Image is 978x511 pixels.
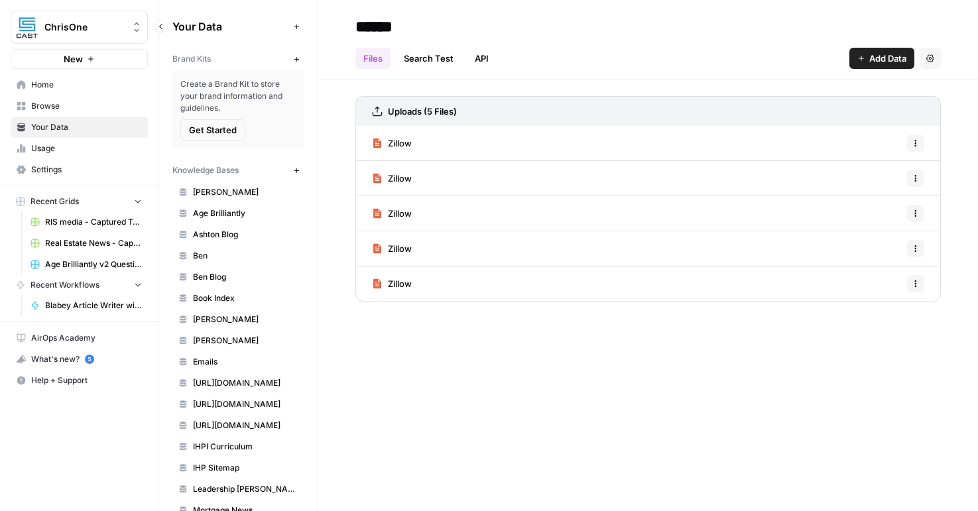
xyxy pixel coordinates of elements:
[25,254,148,275] a: Age Brilliantly v2 Questions
[11,117,148,138] a: Your Data
[172,309,304,330] a: [PERSON_NAME]
[172,224,304,245] a: Ashton Blog
[372,266,412,301] a: Zillow
[45,300,142,312] span: Blabey Article Writer with Memory Stores
[11,192,148,211] button: Recent Grids
[172,19,288,34] span: Your Data
[193,462,298,474] span: IHP Sitemap
[45,258,142,270] span: Age Brilliantly v2 Questions
[11,349,147,369] div: What's new?
[11,275,148,295] button: Recent Workflows
[172,330,304,351] a: [PERSON_NAME]
[849,48,914,69] button: Add Data
[396,48,461,69] a: Search Test
[11,49,148,69] button: New
[193,250,298,262] span: Ben
[172,436,304,457] a: IHPI Curriculum
[45,216,142,228] span: RIS media - Captured Texts (2).csv
[388,172,412,185] span: Zillow
[388,105,457,118] h3: Uploads (5 Files)
[193,335,298,347] span: [PERSON_NAME]
[11,74,148,95] a: Home
[193,441,298,453] span: IHPI Curriculum
[172,457,304,479] a: IHP Sitemap
[64,52,83,66] span: New
[193,313,298,325] span: [PERSON_NAME]
[11,349,148,370] button: What's new? 5
[172,415,304,436] a: [URL][DOMAIN_NAME]
[172,479,304,500] a: Leadership [PERSON_NAME]
[172,164,239,176] span: Knowledge Bases
[193,186,298,198] span: [PERSON_NAME]
[31,121,142,133] span: Your Data
[193,271,298,283] span: Ben Blog
[25,233,148,254] a: Real Estate News - Captured Texts.csv
[31,79,142,91] span: Home
[31,374,142,386] span: Help + Support
[31,332,142,344] span: AirOps Academy
[11,95,148,117] a: Browse
[25,295,148,316] a: Blabey Article Writer with Memory Stores
[11,327,148,349] a: AirOps Academy
[372,231,412,266] a: Zillow
[372,196,412,231] a: Zillow
[193,483,298,495] span: Leadership [PERSON_NAME]
[44,21,125,34] span: ChrisOne
[869,52,906,65] span: Add Data
[45,237,142,249] span: Real Estate News - Captured Texts.csv
[11,11,148,44] button: Workspace: ChrisOne
[180,119,245,141] button: Get Started
[88,356,91,363] text: 5
[372,161,412,196] a: Zillow
[11,370,148,391] button: Help + Support
[193,398,298,410] span: [URL][DOMAIN_NAME]
[180,78,296,114] span: Create a Brand Kit to store your brand information and guidelines.
[189,123,237,137] span: Get Started
[31,164,142,176] span: Settings
[31,142,142,154] span: Usage
[388,242,412,255] span: Zillow
[85,355,94,364] a: 5
[172,372,304,394] a: [URL][DOMAIN_NAME]
[11,138,148,159] a: Usage
[25,211,148,233] a: RIS media - Captured Texts (2).csv
[388,137,412,150] span: Zillow
[193,207,298,219] span: Age Brilliantly
[172,266,304,288] a: Ben Blog
[193,292,298,304] span: Book Index
[388,207,412,220] span: Zillow
[372,97,457,126] a: Uploads (5 Files)
[172,394,304,415] a: [URL][DOMAIN_NAME]
[172,203,304,224] a: Age Brilliantly
[15,15,39,39] img: ChrisOne Logo
[193,356,298,368] span: Emails
[172,351,304,372] a: Emails
[11,159,148,180] a: Settings
[172,53,211,65] span: Brand Kits
[172,245,304,266] a: Ben
[372,126,412,160] a: Zillow
[193,420,298,431] span: [URL][DOMAIN_NAME]
[172,182,304,203] a: [PERSON_NAME]
[355,48,391,69] a: Files
[388,277,412,290] span: Zillow
[467,48,497,69] a: API
[31,100,142,112] span: Browse
[193,377,298,389] span: [URL][DOMAIN_NAME]
[31,279,99,291] span: Recent Workflows
[172,288,304,309] a: Book Index
[193,229,298,241] span: Ashton Blog
[31,196,79,207] span: Recent Grids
